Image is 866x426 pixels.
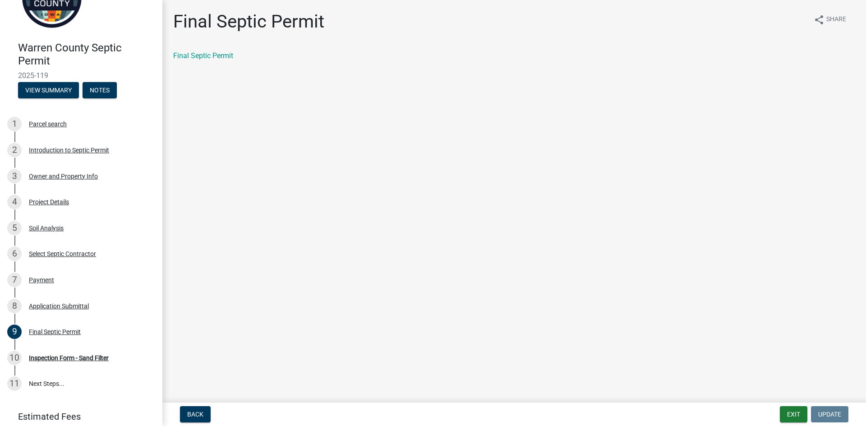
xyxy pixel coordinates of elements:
h4: Warren County Septic Permit [18,41,155,68]
button: Exit [780,406,807,422]
button: Notes [83,82,117,98]
a: Final Septic Permit [173,51,233,60]
span: Share [826,14,846,25]
div: Payment [29,277,54,283]
div: Application Submittal [29,303,89,309]
a: Estimated Fees [7,408,148,426]
div: Owner and Property Info [29,173,98,179]
button: shareShare [806,11,853,28]
div: 5 [7,221,22,235]
wm-modal-confirm: Summary [18,87,79,94]
span: Back [187,411,203,418]
div: Inspection Form - Sand Filter [29,355,109,361]
div: 9 [7,325,22,339]
div: Introduction to Septic Permit [29,147,109,153]
div: Final Septic Permit [29,329,81,335]
div: 8 [7,299,22,313]
div: Parcel search [29,121,67,127]
div: 6 [7,247,22,261]
i: share [814,14,825,25]
div: 10 [7,351,22,365]
div: 2 [7,143,22,157]
div: 1 [7,117,22,131]
div: 7 [7,273,22,287]
wm-modal-confirm: Notes [83,87,117,94]
div: Soil Analysis [29,225,64,231]
span: Update [818,411,841,418]
div: 3 [7,169,22,183]
h1: Final Septic Permit [173,11,324,32]
div: 4 [7,195,22,209]
button: Update [811,406,848,422]
div: Select Septic Contractor [29,251,96,257]
button: Back [180,406,211,422]
div: 11 [7,376,22,391]
div: Project Details [29,199,69,205]
span: 2025-119 [18,71,144,80]
button: View Summary [18,82,79,98]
